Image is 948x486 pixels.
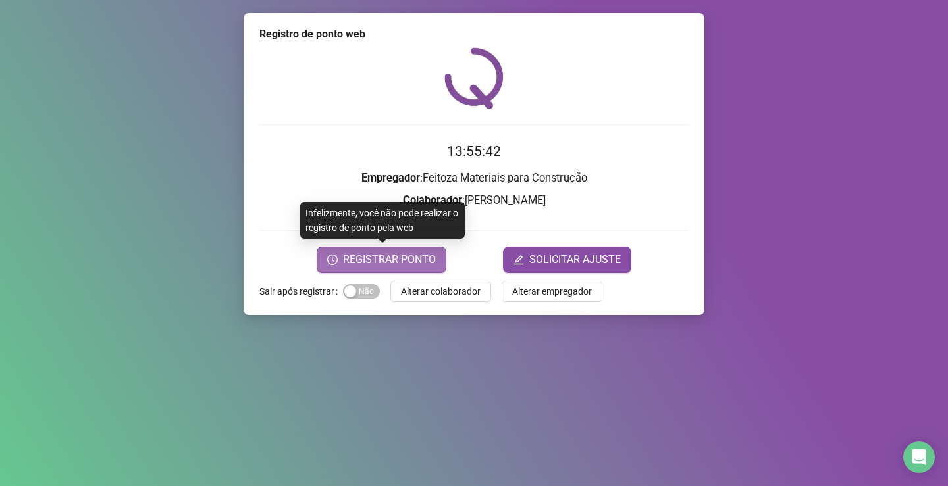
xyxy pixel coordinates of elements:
[327,255,338,265] span: clock-circle
[403,194,462,207] strong: Colaborador
[259,281,343,302] label: Sair após registrar
[512,284,592,299] span: Alterar empregador
[259,170,689,187] h3: : Feitoza Materiais para Construção
[401,284,481,299] span: Alterar colaborador
[343,252,436,268] span: REGISTRAR PONTO
[300,202,465,239] div: Infelizmente, você não pode realizar o registro de ponto pela web
[903,441,935,473] div: Open Intercom Messenger
[390,281,491,302] button: Alterar colaborador
[444,47,504,109] img: QRPoint
[361,172,420,184] strong: Empregador
[503,247,631,273] button: editSOLICITAR AJUSTE
[513,255,524,265] span: edit
[502,281,602,302] button: Alterar empregador
[317,247,446,273] button: REGISTRAR PONTO
[529,252,621,268] span: SOLICITAR AJUSTE
[447,143,501,159] time: 13:55:42
[259,26,689,42] div: Registro de ponto web
[259,192,689,209] h3: : [PERSON_NAME]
